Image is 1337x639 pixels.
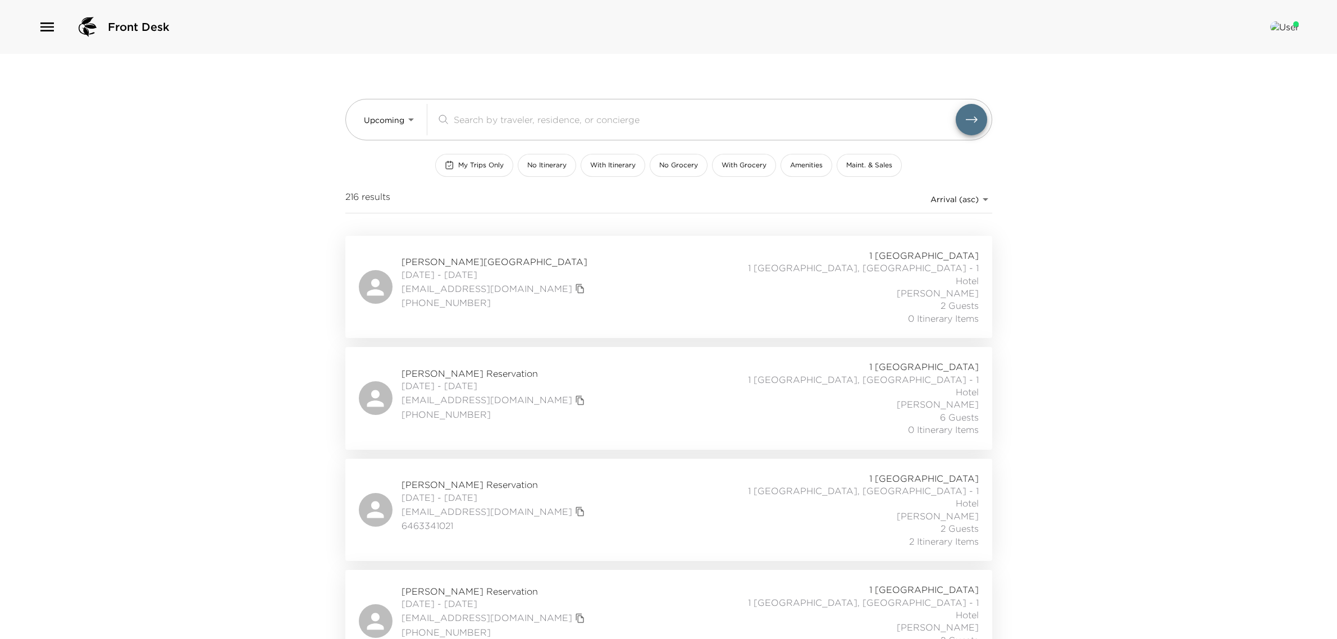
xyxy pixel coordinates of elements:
span: [PHONE_NUMBER] [401,408,588,421]
button: Amenities [781,154,832,177]
button: No Itinerary [518,154,576,177]
span: [DATE] - [DATE] [401,597,588,610]
span: Maint. & Sales [846,161,892,170]
span: Front Desk [108,19,170,35]
a: [EMAIL_ADDRESS][DOMAIN_NAME] [401,611,572,624]
a: [EMAIL_ADDRESS][DOMAIN_NAME] [401,282,572,295]
span: 6 Guests [940,411,979,423]
span: [PERSON_NAME][GEOGRAPHIC_DATA] [401,255,588,268]
span: 1 [GEOGRAPHIC_DATA], [GEOGRAPHIC_DATA] - 1 Hotel [731,262,979,287]
span: 6463341021 [401,519,588,532]
button: My Trips Only [435,154,513,177]
span: 1 [GEOGRAPHIC_DATA] [869,472,979,485]
span: 1 [GEOGRAPHIC_DATA] [869,583,979,596]
span: 1 [GEOGRAPHIC_DATA] [869,360,979,373]
span: [PERSON_NAME] [897,287,979,299]
span: [PERSON_NAME] [897,510,979,522]
span: Amenities [790,161,823,170]
button: With Itinerary [581,154,645,177]
span: Arrival (asc) [930,194,979,204]
span: No Grocery [659,161,698,170]
button: copy primary member email [572,504,588,519]
span: [DATE] - [DATE] [401,491,588,504]
button: copy primary member email [572,281,588,296]
span: With Grocery [722,161,766,170]
img: logo [74,13,101,40]
span: My Trips Only [458,161,504,170]
span: 1 [GEOGRAPHIC_DATA], [GEOGRAPHIC_DATA] - 1 Hotel [731,485,979,510]
a: [PERSON_NAME] Reservation[DATE] - [DATE][EMAIL_ADDRESS][DOMAIN_NAME]copy primary member email6463... [345,459,992,561]
button: copy primary member email [572,392,588,408]
button: copy primary member email [572,610,588,626]
span: 216 results [345,190,390,208]
span: 2 Guests [941,299,979,312]
a: [EMAIL_ADDRESS][DOMAIN_NAME] [401,394,572,406]
span: [PERSON_NAME] [897,398,979,410]
span: No Itinerary [527,161,567,170]
input: Search by traveler, residence, or concierge [454,113,956,126]
span: 2 Itinerary Items [909,535,979,547]
img: User [1270,21,1299,33]
a: [PERSON_NAME] Reservation[DATE] - [DATE][EMAIL_ADDRESS][DOMAIN_NAME]copy primary member email[PHO... [345,347,992,449]
span: 0 Itinerary Items [908,423,979,436]
span: Upcoming [364,115,404,125]
span: 1 [GEOGRAPHIC_DATA], [GEOGRAPHIC_DATA] - 1 Hotel [731,373,979,399]
button: No Grocery [650,154,708,177]
span: 2 Guests [941,522,979,535]
span: [PERSON_NAME] Reservation [401,367,588,380]
span: [PHONE_NUMBER] [401,296,588,309]
a: [EMAIL_ADDRESS][DOMAIN_NAME] [401,505,572,518]
span: 1 [GEOGRAPHIC_DATA], [GEOGRAPHIC_DATA] - 1 Hotel [731,596,979,622]
a: [PERSON_NAME][GEOGRAPHIC_DATA][DATE] - [DATE][EMAIL_ADDRESS][DOMAIN_NAME]copy primary member emai... [345,236,992,338]
button: With Grocery [712,154,776,177]
span: With Itinerary [590,161,636,170]
button: Maint. & Sales [837,154,902,177]
span: [DATE] - [DATE] [401,268,588,281]
span: 1 [GEOGRAPHIC_DATA] [869,249,979,262]
span: 0 Itinerary Items [908,312,979,325]
span: [PHONE_NUMBER] [401,626,588,638]
span: [PERSON_NAME] [897,621,979,633]
span: [PERSON_NAME] Reservation [401,478,588,491]
span: [PERSON_NAME] Reservation [401,585,588,597]
span: [DATE] - [DATE] [401,380,588,392]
